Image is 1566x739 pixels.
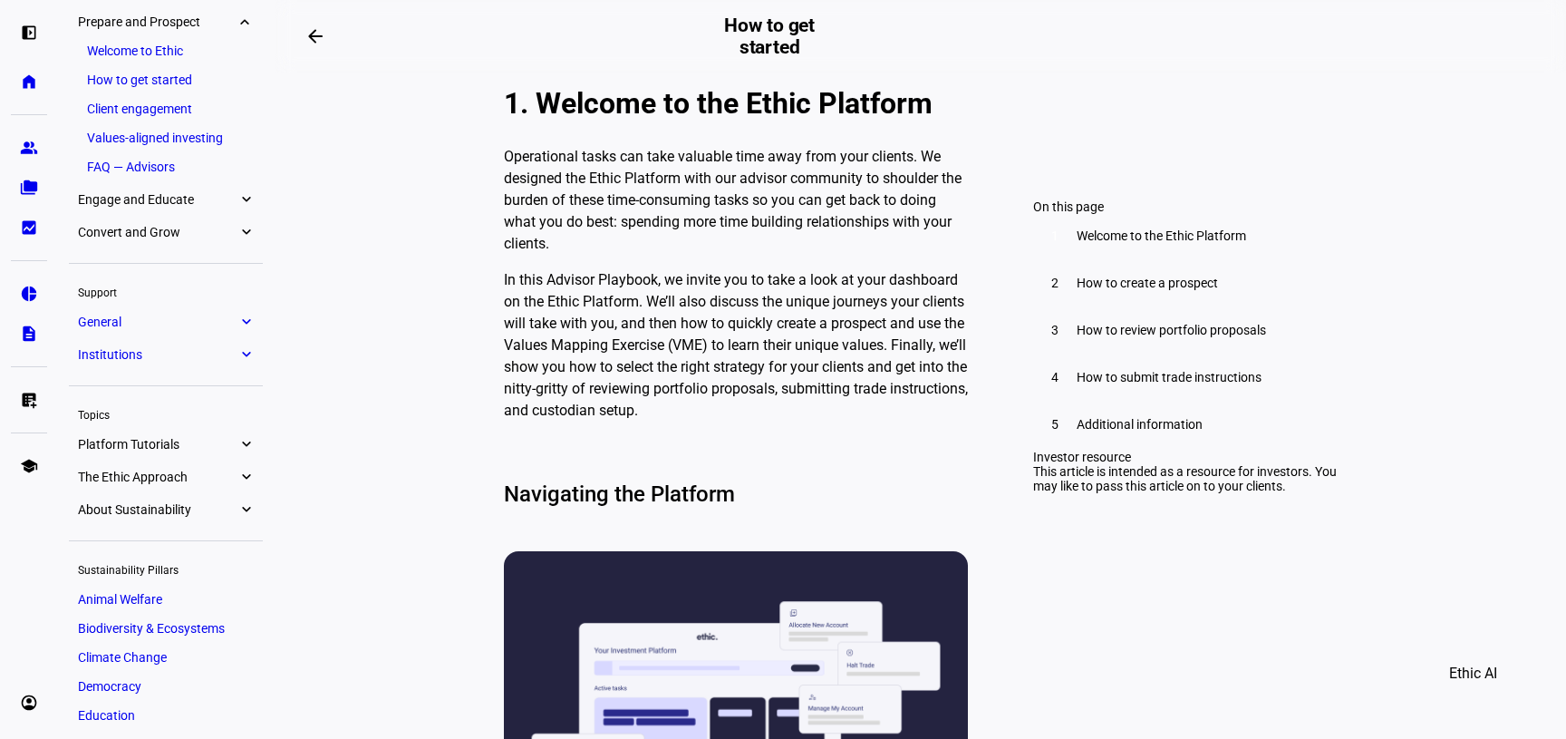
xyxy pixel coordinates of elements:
strong: 1. Welcome to the Ethic Platform [504,86,933,121]
a: Biodiversity & Ecosystems [69,616,263,641]
span: About Sustainability [78,502,237,517]
eth-mat-symbol: pie_chart [20,285,38,303]
eth-mat-symbol: home [20,73,38,91]
div: Topics [69,401,263,426]
eth-mat-symbol: expand_more [237,501,254,519]
eth-mat-symbol: school [20,457,38,475]
a: How to get started [78,67,254,92]
p: ‍ [504,436,968,458]
span: Democracy [78,679,141,694]
eth-mat-symbol: group [20,139,38,157]
eth-mat-symbol: expand_more [237,435,254,453]
eth-mat-symbol: expand_more [237,313,254,331]
a: Animal Welfare [69,587,263,612]
span: Additional information [1077,417,1203,432]
div: 3 [1044,319,1066,341]
div: On this page [1033,199,1338,214]
eth-mat-symbol: left_panel_open [20,24,38,42]
div: Investor resource [1033,450,1338,464]
eth-mat-symbol: expand_more [237,223,254,241]
span: Ethic AI [1449,652,1497,695]
div: Support [69,278,263,304]
a: Democracy [69,674,263,699]
span: How to submit trade instructions [1077,370,1261,384]
h4: Navigating the Platform [504,480,968,509]
a: pie_chart [11,276,47,312]
span: Animal Welfare [78,592,162,607]
span: How to create a prospect [1077,276,1218,290]
button: Ethic AI [1424,652,1522,695]
a: FAQ — Advisors [78,154,254,180]
a: Institutionsexpand_more [69,342,263,367]
eth-mat-symbol: expand_more [237,468,254,486]
a: Climate Change [69,645,263,670]
a: Education [69,703,263,728]
mat-icon: arrow_backwards [304,25,326,47]
span: Prepare and Prospect [78,15,237,29]
div: Sustainability Pillars [69,556,263,581]
a: Client engagement [78,96,254,122]
span: Engage and Educate [78,192,237,207]
div: This article is intended as a resource for investors. You may like to pass this article on to you... [1033,464,1338,493]
div: 4 [1044,366,1066,388]
eth-mat-symbol: bid_landscape [20,219,38,237]
h2: How to get started [713,15,826,58]
eth-mat-symbol: expand_more [237,13,254,31]
p: In this Advisor Playbook, we invite you to take a look at your dashboard on the Ethic Platform. W... [504,269,968,422]
span: The Ethic Approach [78,470,237,484]
a: Values-aligned investing [78,125,254,151]
span: Convert and Grow [78,225,237,239]
span: Education [78,708,135,723]
eth-mat-symbol: account_circle [20,694,38,712]
p: Operational tasks can take valuable time away from your clients. We designed the Ethic Platform w... [504,146,968,255]
a: Generalexpand_more [69,309,263,335]
a: description [11,316,47,352]
span: Biodiversity & Ecosystems [78,621,225,636]
a: Welcome to Ethic [78,38,254,63]
span: General [78,315,237,329]
a: folder_copy [11,170,47,206]
eth-mat-symbol: list_alt_add [20,391,38,409]
eth-mat-symbol: folder_copy [20,179,38,197]
span: Platform Tutorials [78,437,237,452]
div: 5 [1044,413,1066,435]
eth-mat-symbol: expand_more [237,345,254,364]
a: bid_landscape [11,209,47,246]
div: 1 [1044,225,1066,247]
span: Institutions [78,347,237,362]
eth-mat-symbol: expand_more [237,190,254,209]
eth-mat-symbol: description [20,325,38,343]
span: How to review portfolio proposals [1077,323,1266,337]
span: Welcome to the Ethic Platform [1077,229,1246,243]
span: Climate Change [78,650,167,665]
a: group [11,130,47,166]
div: 2 [1044,272,1066,294]
a: home [11,63,47,100]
